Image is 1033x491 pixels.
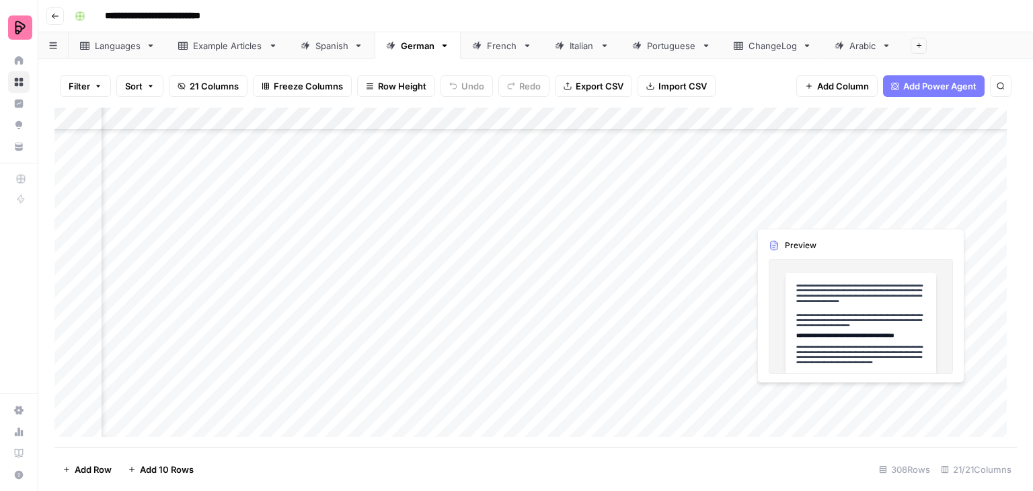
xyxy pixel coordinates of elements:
span: Redo [519,79,541,93]
div: German [401,39,434,52]
a: French [461,32,543,59]
span: Filter [69,79,90,93]
button: Freeze Columns [253,75,352,97]
div: 21/21 Columns [935,459,1017,480]
span: Add Column [817,79,869,93]
img: Preply Logo [8,15,32,40]
a: ChangeLog [722,32,823,59]
a: Learning Hub [8,443,30,464]
div: Languages [95,39,141,52]
button: Help + Support [8,464,30,486]
button: Add Row [54,459,120,480]
div: Arabic [849,39,876,52]
div: French [487,39,517,52]
span: Freeze Columns [274,79,343,93]
div: Spanish [315,39,348,52]
a: Example Articles [167,32,289,59]
button: Add Power Agent [883,75,985,97]
button: Undo [441,75,493,97]
div: Example Articles [193,39,263,52]
button: Row Height [357,75,435,97]
span: Import CSV [658,79,707,93]
a: German [375,32,461,59]
a: Browse [8,71,30,93]
a: Your Data [8,136,30,157]
button: Filter [60,75,111,97]
a: Arabic [823,32,903,59]
button: Sort [116,75,163,97]
span: Add Row [75,463,112,476]
span: Add 10 Rows [140,463,194,476]
button: Export CSV [555,75,632,97]
a: Usage [8,421,30,443]
div: 308 Rows [874,459,935,480]
div: ChangeLog [749,39,797,52]
span: Undo [461,79,484,93]
a: Languages [69,32,167,59]
button: 21 Columns [169,75,247,97]
button: Redo [498,75,549,97]
span: Add Power Agent [903,79,977,93]
span: Export CSV [576,79,623,93]
a: Spanish [289,32,375,59]
a: Settings [8,400,30,421]
span: Sort [125,79,143,93]
a: Italian [543,32,621,59]
div: Italian [570,39,595,52]
span: 21 Columns [190,79,239,93]
div: Portuguese [647,39,696,52]
a: Home [8,50,30,71]
button: Import CSV [638,75,716,97]
a: Opportunities [8,114,30,136]
button: Workspace: Preply [8,11,30,44]
a: Portuguese [621,32,722,59]
button: Add Column [796,75,878,97]
span: Row Height [378,79,426,93]
button: Add 10 Rows [120,459,202,480]
a: Insights [8,93,30,114]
